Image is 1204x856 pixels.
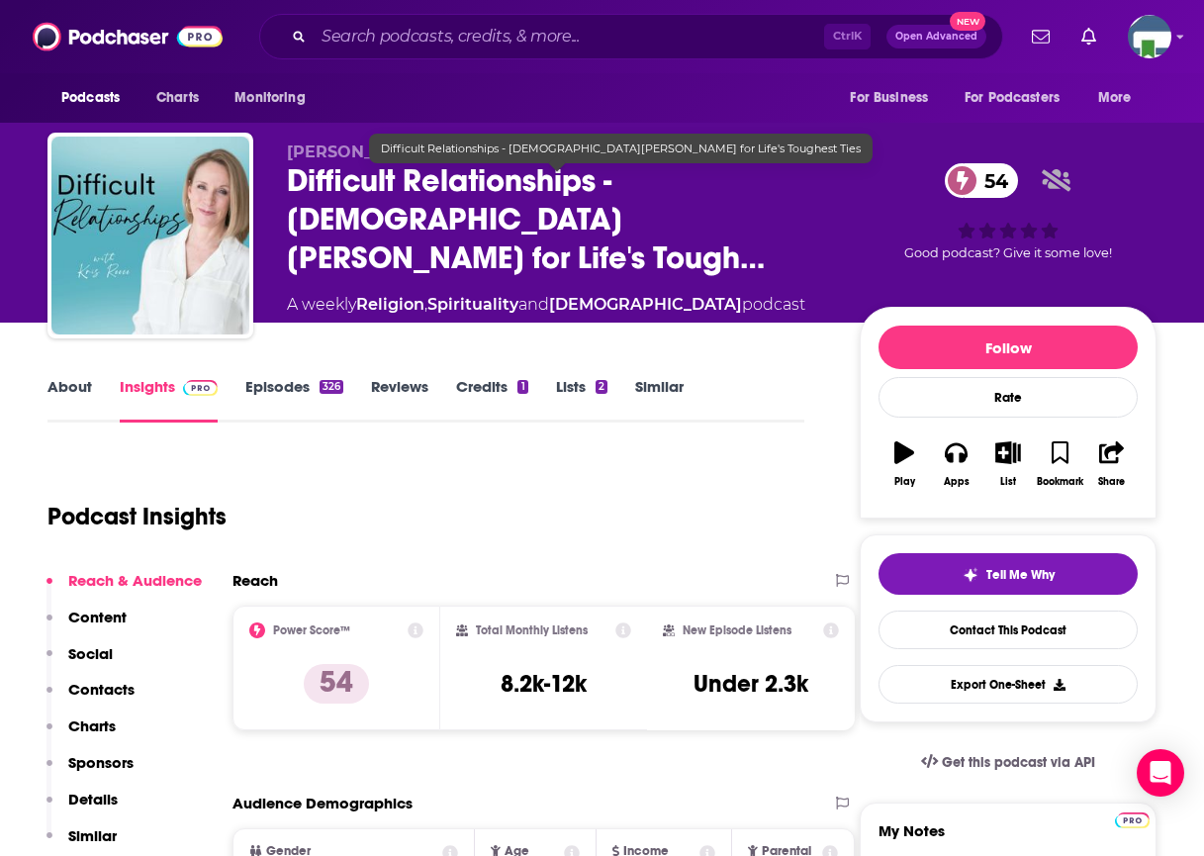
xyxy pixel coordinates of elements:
p: Reach & Audience [68,571,202,590]
p: Contacts [68,680,135,699]
p: Charts [68,716,116,735]
div: List [1000,476,1016,488]
button: Play [879,428,930,500]
button: tell me why sparkleTell Me Why [879,553,1138,595]
button: Charts [46,716,116,753]
span: Ctrl K [824,24,871,49]
h2: Reach [232,571,278,590]
span: More [1098,84,1132,112]
span: Open Advanced [895,32,977,42]
span: For Business [850,84,928,112]
span: For Podcasters [965,84,1060,112]
a: Credits1 [456,377,527,423]
button: Follow [879,326,1138,369]
p: Sponsors [68,753,134,772]
h2: Total Monthly Listens [476,623,588,637]
button: Content [46,608,127,644]
a: Similar [635,377,684,423]
div: Play [894,476,915,488]
span: Logged in as KCMedia [1128,15,1171,58]
div: Bookmark [1037,476,1083,488]
img: tell me why sparkle [963,567,978,583]
a: InsightsPodchaser Pro [120,377,218,423]
span: New [950,12,985,31]
h2: Power Score™ [273,623,350,637]
button: open menu [836,79,953,117]
button: Share [1086,428,1138,500]
a: Episodes326 [245,377,343,423]
a: Get this podcast via API [905,738,1111,787]
button: Sponsors [46,753,134,790]
button: Details [46,790,118,826]
button: open menu [47,79,145,117]
button: Reach & Audience [46,571,202,608]
a: Spirituality [427,295,518,314]
span: Charts [156,84,199,112]
button: open menu [221,79,330,117]
a: 54 [945,163,1018,198]
input: Search podcasts, credits, & more... [314,21,824,52]
a: Lists2 [556,377,607,423]
a: Contact This Podcast [879,611,1138,649]
button: List [982,428,1034,500]
button: open menu [1084,79,1157,117]
div: Difficult Relationships - [DEMOGRAPHIC_DATA][PERSON_NAME] for Life's Toughest Ties [369,134,873,163]
a: Show notifications dropdown [1073,20,1104,53]
button: Open AdvancedNew [886,25,986,48]
img: Difficult Relationships - Christian Wisdom for Life's Toughest Ties [51,137,249,334]
button: Show profile menu [1128,15,1171,58]
button: Bookmark [1034,428,1085,500]
span: Podcasts [61,84,120,112]
h2: New Episode Listens [683,623,791,637]
img: Podchaser Pro [183,380,218,396]
div: Apps [944,476,970,488]
img: Podchaser Pro [1115,812,1150,828]
a: Reviews [371,377,428,423]
p: Similar [68,826,117,845]
span: Good podcast? Give it some love! [904,245,1112,260]
h3: Under 2.3k [694,669,808,699]
span: Get this podcast via API [942,754,1095,771]
a: Religion [356,295,424,314]
div: 1 [517,380,527,394]
div: Search podcasts, credits, & more... [259,14,1003,59]
div: Rate [879,377,1138,418]
span: Monitoring [234,84,305,112]
a: About [47,377,92,423]
div: A weekly podcast [287,293,805,317]
div: 54Good podcast? Give it some love! [860,143,1157,281]
button: Apps [930,428,981,500]
div: 2 [596,380,607,394]
h3: 8.2k-12k [501,669,587,699]
a: [DEMOGRAPHIC_DATA] [549,295,742,314]
div: 326 [320,380,343,394]
h1: Podcast Insights [47,502,227,531]
label: My Notes [879,821,1138,856]
span: and [518,295,549,314]
div: Share [1098,476,1125,488]
p: Content [68,608,127,626]
img: Podchaser - Follow, Share and Rate Podcasts [33,18,223,55]
p: 54 [304,664,369,704]
a: Show notifications dropdown [1024,20,1058,53]
a: Pro website [1115,809,1150,828]
button: Contacts [46,680,135,716]
a: Charts [143,79,211,117]
p: Details [68,790,118,808]
button: Social [46,644,113,681]
p: Social [68,644,113,663]
span: 54 [965,163,1018,198]
h2: Audience Demographics [232,794,413,812]
button: open menu [952,79,1088,117]
img: User Profile [1128,15,1171,58]
span: , [424,295,427,314]
span: [PERSON_NAME] [287,143,428,161]
span: Tell Me Why [986,567,1055,583]
button: Export One-Sheet [879,665,1138,704]
div: Open Intercom Messenger [1137,749,1184,797]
